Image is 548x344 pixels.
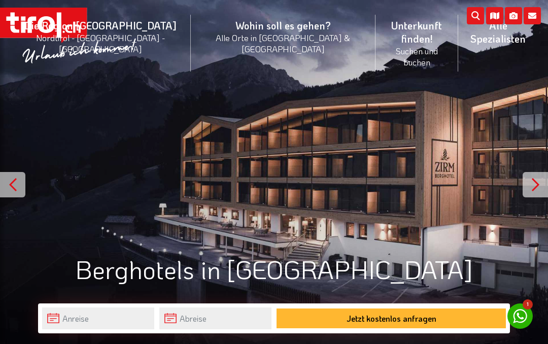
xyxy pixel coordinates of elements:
input: Abreise [159,307,271,329]
span: 1 [523,299,533,309]
a: Wohin soll es gehen?Alle Orte in [GEOGRAPHIC_DATA] & [GEOGRAPHIC_DATA] [191,8,375,65]
small: Alle Orte in [GEOGRAPHIC_DATA] & [GEOGRAPHIC_DATA] [203,32,363,54]
a: 1 [507,303,533,329]
a: Die Region [GEOGRAPHIC_DATA]Nordtirol - [GEOGRAPHIC_DATA] - [GEOGRAPHIC_DATA] [10,8,191,65]
i: Karte öffnen [486,7,503,24]
small: Nordtirol - [GEOGRAPHIC_DATA] - [GEOGRAPHIC_DATA] [22,32,179,54]
i: Kontakt [524,7,541,24]
i: Fotogalerie [505,7,522,24]
input: Anreise [42,307,154,329]
button: Jetzt kostenlos anfragen [277,308,506,328]
a: Alle Spezialisten [458,8,538,56]
h1: Berghotels in [GEOGRAPHIC_DATA] [38,255,510,283]
small: Suchen und buchen [388,45,446,67]
a: Unterkunft finden!Suchen und buchen [375,8,458,79]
